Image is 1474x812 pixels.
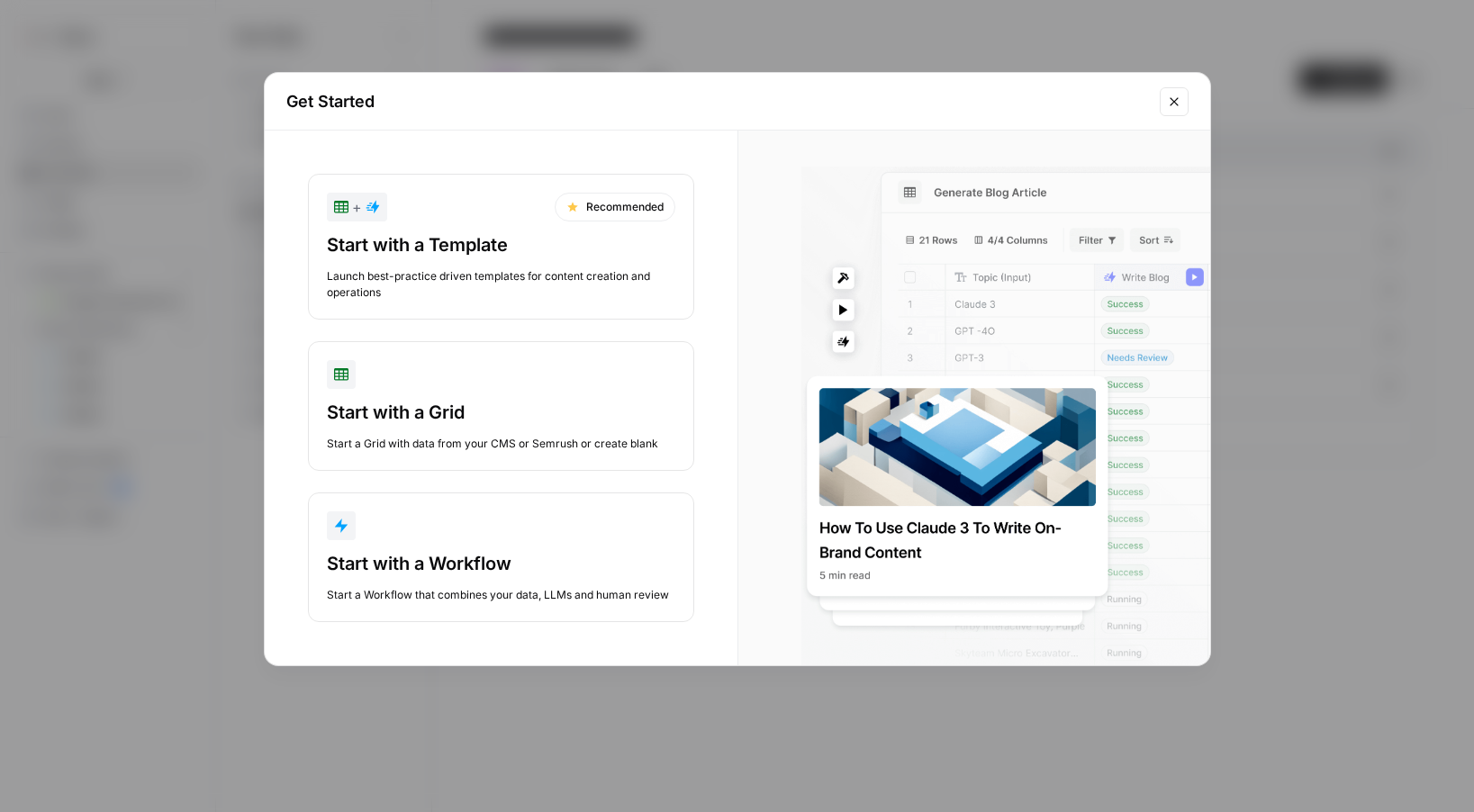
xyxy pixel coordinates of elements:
div: Recommended [555,193,675,221]
button: Close modal [1160,87,1189,116]
h2: Get Started [286,89,1149,114]
button: Start with a WorkflowStart a Workflow that combines your data, LLMs and human review [308,492,694,622]
div: Start a Grid with data from your CMS or Semrush or create blank [327,436,675,452]
div: Launch best-practice driven templates for content creation and operations [327,268,675,301]
div: Start a Workflow that combines your data, LLMs and human review [327,587,675,603]
div: Start with a Grid [327,400,675,425]
div: + [334,196,380,218]
button: Start with a GridStart a Grid with data from your CMS or Semrush or create blank [308,341,694,471]
div: Start with a Template [327,232,675,257]
button: +RecommendedStart with a TemplateLaunch best-practice driven templates for content creation and o... [308,174,694,320]
div: Start with a Workflow [327,551,675,576]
